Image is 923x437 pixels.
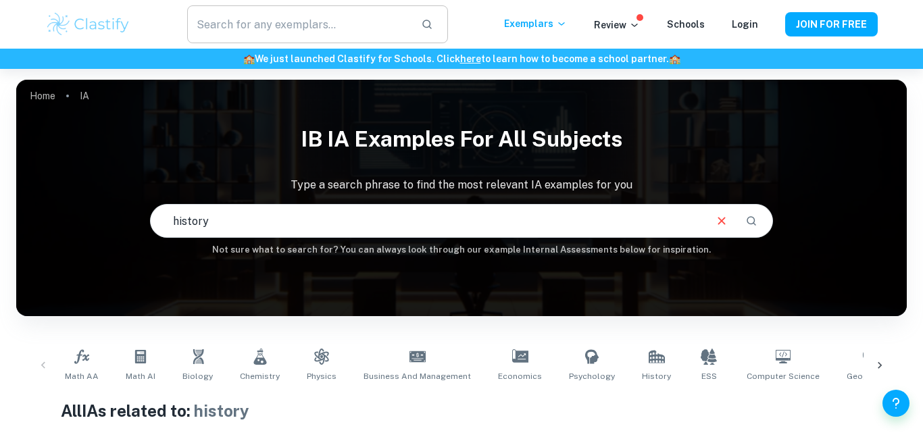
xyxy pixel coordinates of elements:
h1: IB IA examples for all subjects [16,118,907,161]
button: Clear [709,208,734,234]
button: JOIN FOR FREE [785,12,878,36]
input: Search for any exemplars... [187,5,410,43]
span: Biology [182,370,213,382]
button: Search [740,209,763,232]
span: History [642,370,671,382]
span: Computer Science [747,370,820,382]
p: IA [80,88,89,103]
span: Geography [847,370,891,382]
span: Chemistry [240,370,280,382]
a: here [460,53,481,64]
span: history [194,401,249,420]
h6: Not sure what to search for? You can always look through our example Internal Assessments below f... [16,243,907,257]
img: Clastify logo [45,11,131,38]
span: 🏫 [669,53,680,64]
a: Home [30,86,55,105]
span: Math AA [65,370,99,382]
a: Login [732,19,758,30]
span: Physics [307,370,336,382]
span: Math AI [126,370,155,382]
a: Schools [667,19,705,30]
span: ESS [701,370,717,382]
h1: All IAs related to: [61,399,862,423]
button: Help and Feedback [882,390,909,417]
input: E.g. player arrangements, enthalpy of combustion, analysis of a big city... [151,202,704,240]
p: Exemplars [504,16,567,31]
p: Type a search phrase to find the most relevant IA examples for you [16,177,907,193]
p: Review [594,18,640,32]
span: Business and Management [364,370,471,382]
span: Psychology [569,370,615,382]
span: Economics [498,370,542,382]
span: 🏫 [243,53,255,64]
h6: We just launched Clastify for Schools. Click to learn how to become a school partner. [3,51,920,66]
